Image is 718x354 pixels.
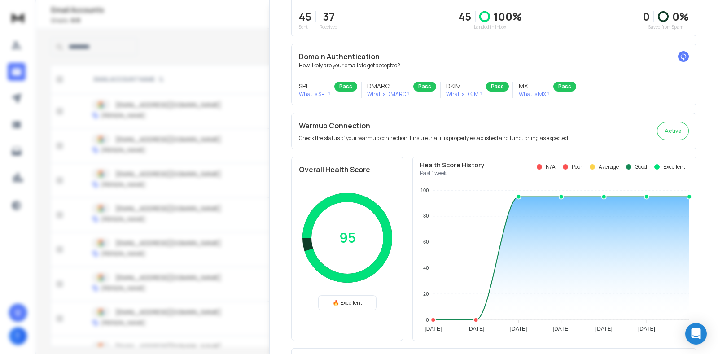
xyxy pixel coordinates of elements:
[635,163,647,170] p: Good
[423,213,429,219] tspan: 80
[339,230,356,246] p: 95
[638,326,655,332] tspan: [DATE]
[553,82,576,92] div: Pass
[459,9,471,24] p: 45
[299,135,569,142] p: Check the status of your warmup connection. Ensure that it is properly established and functionin...
[510,326,527,332] tspan: [DATE]
[423,291,429,297] tspan: 20
[572,163,582,170] p: Poor
[320,24,337,31] p: Received
[367,82,410,91] h3: DMARC
[299,9,311,24] p: 45
[459,24,522,31] p: Landed in Inbox
[685,323,707,345] div: Open Intercom Messenger
[367,91,410,98] p: What is DMARC ?
[299,91,331,98] p: What is SPF ?
[446,91,482,98] p: What is DKIM ?
[420,188,429,193] tspan: 100
[599,163,619,170] p: Average
[663,163,685,170] p: Excellent
[423,265,429,271] tspan: 40
[672,9,689,24] p: 0 %
[553,326,570,332] tspan: [DATE]
[334,82,357,92] div: Pass
[643,24,689,31] p: Saved from Spam
[420,161,485,170] p: Health Score History
[657,122,689,140] button: Active
[299,62,689,69] p: How likely are your emails to get accepted?
[426,317,429,323] tspan: 0
[494,9,522,24] p: 100 %
[413,82,436,92] div: Pass
[299,120,569,131] h2: Warmup Connection
[320,9,337,24] p: 37
[486,82,509,92] div: Pass
[468,326,485,332] tspan: [DATE]
[519,91,550,98] p: What is MX ?
[420,170,485,177] p: Past 1 week
[425,326,442,332] tspan: [DATE]
[299,24,311,31] p: Sent
[595,326,613,332] tspan: [DATE]
[519,82,550,91] h3: MX
[423,239,429,245] tspan: 60
[299,51,689,62] h2: Domain Authentication
[299,164,396,175] h2: Overall Health Score
[299,82,331,91] h3: SPF
[546,163,556,170] p: N/A
[446,82,482,91] h3: DKIM
[643,9,650,24] strong: 0
[318,295,377,310] div: 🔥 Excellent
